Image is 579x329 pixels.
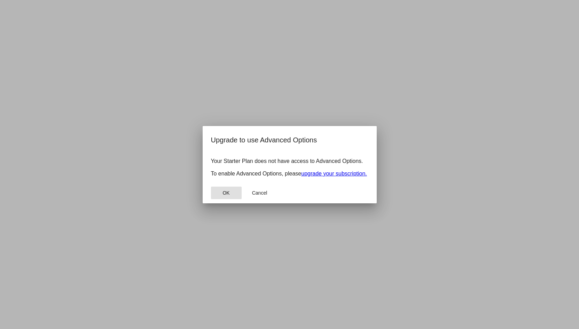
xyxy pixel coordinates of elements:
[222,190,229,196] span: OK
[244,187,275,199] button: Close dialog
[301,171,367,177] a: upgrade your subscription.
[211,134,368,146] h2: Upgrade to use Advanced Options
[252,190,267,196] span: Cancel
[211,158,368,177] p: Your Starter Plan does not have access to Advanced Options. To enable Advanced Options, please
[211,187,242,199] button: Close dialog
